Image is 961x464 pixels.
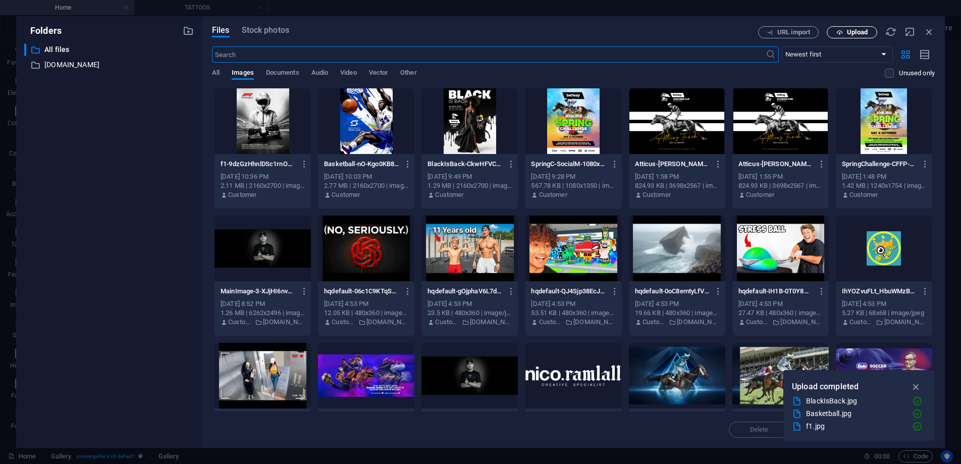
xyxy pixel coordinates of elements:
[643,190,671,199] p: Customer
[849,318,873,327] p: Customer
[428,308,512,318] div: 23.5 KB | 480x360 | image/jpeg
[531,160,606,169] p: SpringC-SocialM-1080x1350-pneiiUqWc8VCAAiK4WJHXQ.gif
[643,318,666,327] p: Customer
[738,172,823,181] div: [DATE] 1:55 PM
[777,29,810,35] span: URL import
[738,308,823,318] div: 27.47 KB | 480x360 | image/jpeg
[221,160,296,169] p: f1-9dzGzHhnlDSc1rnOn4tBhQ.jpg
[428,287,503,296] p: hqdefault-gOjphaV6L7dGzcOOO-imyw.jpg
[531,287,606,296] p: hqdefault-QJ4Sjp38EcJnCLHwzXqtsg.jpg
[332,318,355,327] p: Customer
[324,299,408,308] div: [DATE] 4:53 PM
[24,59,194,71] div: [DOMAIN_NAME]
[232,67,254,81] span: Images
[24,43,26,56] div: ​
[221,181,305,190] div: 2.11 MB | 2160x2700 | image/jpeg
[183,25,194,36] i: Create new folder
[44,59,175,71] p: [DOMAIN_NAME]
[263,318,305,327] p: [DOMAIN_NAME]
[221,308,305,318] div: 1.26 MB | 6262x2496 | image/jpeg
[884,318,926,327] p: [DOMAIN_NAME]
[324,318,408,327] div: By: Customer | Folder: youtu.be
[212,24,230,36] span: Files
[635,318,719,327] div: By: Customer | Folder: youtu.be
[221,318,305,327] div: By: Customer | Folder: youtu.be
[635,299,719,308] div: [DATE] 4:53 PM
[435,318,459,327] p: Customer
[332,190,360,199] p: Customer
[266,67,299,81] span: Documents
[44,44,175,56] p: All files
[635,172,719,181] div: [DATE] 1:58 PM
[470,318,512,327] p: [DOMAIN_NAME]
[221,287,296,296] p: MainImage-3-XJjHI6nvwndE1pAXFRTnhw.jpg
[738,160,814,169] p: Atticus-Finch-UoRC0p4Z3i5e-uxuq1SVkw.jpg
[806,408,904,420] div: Basketball.jpg
[400,67,416,81] span: Other
[221,172,305,181] div: [DATE] 10:36 PM
[242,24,289,36] span: Stock photos
[212,46,766,63] input: Search
[435,190,463,199] p: Customer
[849,190,878,199] p: Customer
[531,318,615,327] div: By: Customer | Folder: youtu.be
[806,421,904,432] div: f1.jpg
[635,160,710,169] p: Atticus-Finch-eUMlmnqtxdS4NysWHTK3yA.jpg
[539,190,567,199] p: Customer
[531,172,615,181] div: [DATE] 9:28 PM
[212,67,220,81] span: All
[428,318,512,327] div: By: Customer | Folder: youtu.be
[428,172,512,181] div: [DATE] 9:49 PM
[904,26,916,37] i: Minimize
[847,29,868,35] span: Upload
[746,318,770,327] p: Customer
[842,181,926,190] div: 1.42 MB | 1240x1754 | image/jpeg
[428,299,512,308] div: [DATE] 4:53 PM
[806,395,904,407] div: BlackIsBack.jpg
[842,308,926,318] div: 5.27 KB | 68x68 | image/jpeg
[324,160,399,169] p: Basketball-nO-Kgo0KB8wG1lUWuX9D8g.jpg
[635,181,719,190] div: 824.93 KB | 3698x2567 | image/jpeg
[738,318,823,327] div: By: Customer | Folder: youtu.be
[324,172,408,181] div: [DATE] 10:03 PM
[311,67,328,81] span: Audio
[746,190,774,199] p: Customer
[842,318,926,327] div: By: Customer | Folder: youtu.be
[842,287,917,296] p: IhYOZvuFLt_HbuWMzB9O4NojwVaqSkwhtj0YAVBn8nZcpdGcLt9n5gt_ChbFj53uaJTs-_98s68-c-k-c0x00ffffff-no-rj...
[366,318,408,327] p: [DOMAIN_NAME]
[738,181,823,190] div: 824.93 KB | 3698x2567 | image/jpeg
[738,299,823,308] div: [DATE] 4:53 PM
[827,26,877,38] button: Upload
[340,67,356,81] span: Video
[428,160,503,169] p: BlackIsBack-CkwHFVCeUsP7JMq3Cn6Nqg.jpg
[221,299,305,308] div: [DATE] 8:52 PM
[842,172,926,181] div: [DATE] 1:48 PM
[324,308,408,318] div: 12.05 KB | 480x360 | image/jpeg
[635,287,710,296] p: hqdefault-0oC8emtyLfVrVju_QCFn5A.jpg
[228,190,256,199] p: Customer
[369,67,389,81] span: Vector
[758,26,819,38] button: URL import
[842,299,926,308] div: [DATE] 4:53 PM
[635,308,719,318] div: 19.66 KB | 480x360 | image/jpeg
[885,26,896,37] i: Reload
[539,318,563,327] p: Customer
[573,318,615,327] p: [DOMAIN_NAME]
[924,26,935,37] i: Close
[738,287,814,296] p: hqdefault-IH1B-0T0Y8wyqOx2XaqkKw.jpg
[428,181,512,190] div: 1.29 MB | 2160x2700 | image/jpeg
[780,318,822,327] p: [DOMAIN_NAME]
[531,181,615,190] div: 567.78 KB | 1080x1350 | image/gif
[677,318,719,327] p: [DOMAIN_NAME]
[899,69,935,78] p: Displays only files that are not in use on the website. Files added during this session can still...
[842,160,917,169] p: SpringChallenge-CFFP-RsJ5zGcTQQ2FxT0uUBkybg.jpg
[324,287,399,296] p: hqdefault-06c1C9KTqSLMJuAXANKYLQ.jpg
[24,24,62,37] p: Folders
[531,299,615,308] div: [DATE] 4:53 PM
[324,181,408,190] div: 2.77 MB | 2160x2700 | image/jpeg
[531,308,615,318] div: 53.51 KB | 480x360 | image/jpeg
[228,318,252,327] p: Customer
[792,380,859,393] p: Upload completed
